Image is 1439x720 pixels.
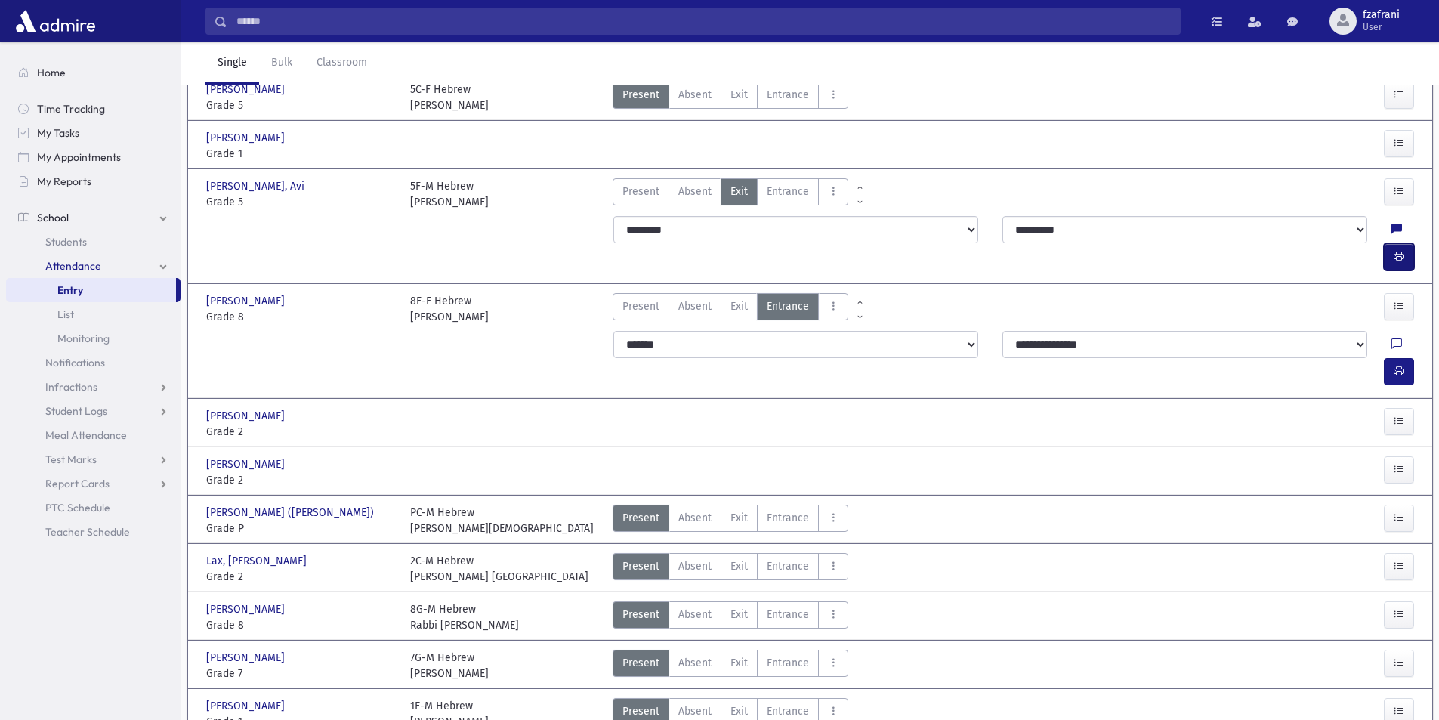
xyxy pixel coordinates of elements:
[45,453,97,466] span: Test Marks
[45,477,110,490] span: Report Cards
[6,496,181,520] a: PTC Schedule
[206,553,310,569] span: Lax, [PERSON_NAME]
[613,553,848,585] div: AttTypes
[45,356,105,369] span: Notifications
[730,558,748,574] span: Exit
[767,607,809,623] span: Entrance
[410,505,594,536] div: PC-M Hebrew [PERSON_NAME][DEMOGRAPHIC_DATA]
[6,60,181,85] a: Home
[206,82,288,97] span: [PERSON_NAME]
[6,254,181,278] a: Attendance
[206,698,288,714] span: [PERSON_NAME]
[304,42,379,85] a: Classroom
[678,87,712,103] span: Absent
[767,655,809,671] span: Entrance
[730,655,748,671] span: Exit
[730,607,748,623] span: Exit
[730,298,748,314] span: Exit
[767,87,809,103] span: Entrance
[622,184,659,199] span: Present
[678,607,712,623] span: Absent
[767,510,809,526] span: Entrance
[57,283,83,297] span: Entry
[227,8,1180,35] input: Search
[37,126,79,140] span: My Tasks
[37,102,105,116] span: Time Tracking
[6,169,181,193] a: My Reports
[37,66,66,79] span: Home
[45,525,130,539] span: Teacher Schedule
[6,447,181,471] a: Test Marks
[622,655,659,671] span: Present
[613,505,848,536] div: AttTypes
[45,380,97,394] span: Infractions
[1363,21,1400,33] span: User
[622,703,659,719] span: Present
[613,601,848,633] div: AttTypes
[6,121,181,145] a: My Tasks
[6,399,181,423] a: Student Logs
[767,298,809,314] span: Entrance
[678,703,712,719] span: Absent
[767,558,809,574] span: Entrance
[622,510,659,526] span: Present
[206,194,395,210] span: Grade 5
[410,553,588,585] div: 2C-M Hebrew [PERSON_NAME] [GEOGRAPHIC_DATA]
[206,505,377,521] span: [PERSON_NAME] ([PERSON_NAME])
[1363,9,1400,21] span: fzafrani
[410,293,489,325] div: 8F-F Hebrew [PERSON_NAME]
[37,211,69,224] span: School
[206,601,288,617] span: [PERSON_NAME]
[6,351,181,375] a: Notifications
[6,230,181,254] a: Students
[730,184,748,199] span: Exit
[6,375,181,399] a: Infractions
[37,175,91,188] span: My Reports
[206,178,307,194] span: [PERSON_NAME], Avi
[410,650,489,681] div: 7G-M Hebrew [PERSON_NAME]
[206,130,288,146] span: [PERSON_NAME]
[6,302,181,326] a: List
[206,472,395,488] span: Grade 2
[45,259,101,273] span: Attendance
[206,650,288,666] span: [PERSON_NAME]
[206,521,395,536] span: Grade P
[206,97,395,113] span: Grade 5
[6,205,181,230] a: School
[45,501,110,515] span: PTC Schedule
[613,293,848,325] div: AttTypes
[206,293,288,309] span: [PERSON_NAME]
[12,6,99,36] img: AdmirePro
[678,655,712,671] span: Absent
[6,471,181,496] a: Report Cards
[613,82,848,113] div: AttTypes
[6,145,181,169] a: My Appointments
[206,617,395,633] span: Grade 8
[767,184,809,199] span: Entrance
[206,424,395,440] span: Grade 2
[678,558,712,574] span: Absent
[206,146,395,162] span: Grade 1
[57,332,110,345] span: Monitoring
[622,87,659,103] span: Present
[613,178,848,210] div: AttTypes
[6,278,176,302] a: Entry
[206,456,288,472] span: [PERSON_NAME]
[37,150,121,164] span: My Appointments
[613,650,848,681] div: AttTypes
[45,235,87,249] span: Students
[6,520,181,544] a: Teacher Schedule
[206,309,395,325] span: Grade 8
[45,428,127,442] span: Meal Attendance
[410,82,489,113] div: 5C-F Hebrew [PERSON_NAME]
[206,569,395,585] span: Grade 2
[730,87,748,103] span: Exit
[678,510,712,526] span: Absent
[410,178,489,210] div: 5F-M Hebrew [PERSON_NAME]
[205,42,259,85] a: Single
[57,307,74,321] span: List
[6,97,181,121] a: Time Tracking
[45,404,107,418] span: Student Logs
[622,607,659,623] span: Present
[678,184,712,199] span: Absent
